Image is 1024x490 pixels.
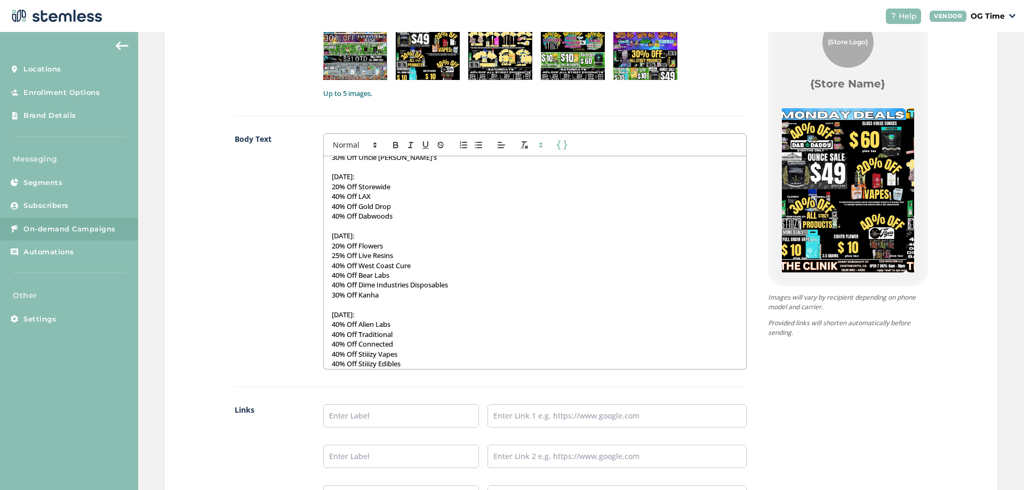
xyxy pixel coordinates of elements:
[23,64,61,75] span: Locations
[116,42,129,50] img: icon-arrow-back-accent-c549486e.svg
[332,261,738,270] p: 40% Off West Coast Cure
[332,211,738,221] p: 40% Off Dabwoods
[396,16,460,80] img: 2Q==
[9,5,102,27] img: logo-dark-0685b13c.svg
[768,318,928,338] p: Provided links will shorten automatically before sending.
[768,293,928,312] p: Images will vary by recipient depending on phone model and carrier.
[235,3,302,99] label: Images
[332,182,738,191] p: 20% Off Storewide
[23,224,116,235] span: On-demand Campaigns
[323,89,746,99] label: Up to 5 images.
[899,11,917,22] span: Help
[235,133,302,369] label: Body Text
[332,231,738,240] p: [DATE]:
[971,439,1024,490] iframe: Chat Widget
[332,202,738,211] p: 40% Off Gold Drop
[810,76,885,91] label: {Store Name}
[23,200,69,211] span: Subscribers
[23,87,100,98] span: Enrollment Options
[971,11,1005,22] p: OG Time
[613,16,677,80] img: 2Q==
[332,359,738,368] p: 40% Off Stiiizy Edibles
[487,404,747,428] input: Enter Link 1 e.g. https://www.google.com
[332,241,738,251] p: 20% Off Flowers
[323,404,479,428] input: Enter Label
[1009,14,1015,18] img: icon_down-arrow-small-66adaf34.svg
[23,247,74,258] span: Automations
[332,152,738,162] p: 30% Off Uncle [PERSON_NAME]'s
[332,339,738,349] p: 40% Off Connected
[332,290,738,300] p: 30% Off Kanha
[323,445,479,468] input: Enter Label
[332,251,738,260] p: 25% Off Live Resins
[824,279,840,295] button: Item 1
[332,270,738,280] p: 40% Off Bear Labs
[23,314,56,325] span: Settings
[808,279,824,295] button: Item 0
[468,16,532,80] img: Z
[890,13,897,19] img: icon-help-white-03924b79.svg
[332,280,738,290] p: 40% Off Dime Industries Disposables
[856,279,872,295] button: Item 3
[23,110,76,121] span: Brand Details
[332,349,738,359] p: 40% Off Stiiizy Vapes
[323,16,387,80] img: 9k=
[779,108,906,272] img: 2Q==
[487,445,747,468] input: Enter Link 2 e.g. https://www.google.com
[332,172,738,181] p: [DATE]:
[332,191,738,201] p: 40% Off LAX
[541,16,605,80] img: 9k=
[930,11,966,22] div: VENDOR
[23,178,62,188] span: Segments
[332,330,738,339] p: 40% Off Traditional
[332,319,738,329] p: 40% Off Alien Labs
[872,279,888,295] button: Item 4
[828,37,868,47] span: {Store Logo}
[840,279,856,295] button: Item 2
[332,310,738,319] p: [DATE]:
